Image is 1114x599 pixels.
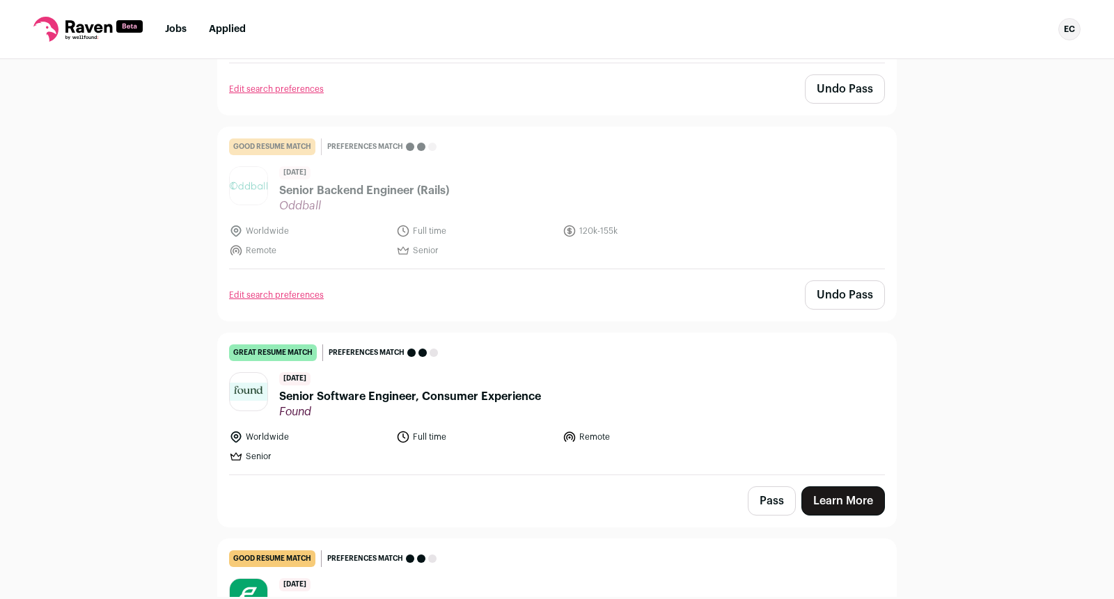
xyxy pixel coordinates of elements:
span: Preferences match [329,346,405,360]
li: Senior [396,243,555,257]
div: good resume match [229,550,315,567]
span: [DATE] [279,372,311,385]
div: EC [1058,18,1081,40]
a: Edit search preferences [229,289,324,301]
li: 120k-155k [563,224,721,238]
span: Senior Backend Engineer (Rails) [279,182,449,199]
div: good resume match [229,138,315,155]
a: great resume match Preferences match [DATE] Senior Software Engineer, Consumer Experience Found W... [218,333,896,474]
button: Undo Pass [805,280,885,310]
span: Preferences match [327,552,403,566]
span: Preferences match [327,140,403,154]
li: Remote [563,430,721,444]
button: Pass [748,486,796,516]
li: Remote [229,243,388,257]
span: [DATE] [279,578,311,591]
span: Oddball [279,199,449,213]
span: [DATE] [279,166,311,179]
button: Open dropdown [1058,18,1081,40]
a: Edit search preferences [229,83,324,95]
a: Learn More [801,486,885,516]
span: Found [279,405,541,419]
li: Worldwide [229,430,388,444]
a: Applied [209,24,246,34]
a: Jobs [165,24,187,34]
div: great resume match [229,344,317,361]
span: Senior Software Engineer, Consumer Experience [279,388,541,405]
img: fb7a9237ec83a0eb1191efe8111ede3fc93430cfd1fed8274f77725f608d81ad [230,167,267,205]
li: Worldwide [229,224,388,238]
a: good resume match Preferences match [DATE] Senior Backend Engineer (Rails) Oddball Worldwide Full... [218,127,896,269]
li: Full time [396,430,555,444]
img: 4594f8e18b86b2428bde5cabb51e372f0e7907b76033b070d1df1bdbf03971eb [230,383,267,401]
li: Senior [229,449,388,463]
button: Undo Pass [805,74,885,104]
li: Full time [396,224,555,238]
